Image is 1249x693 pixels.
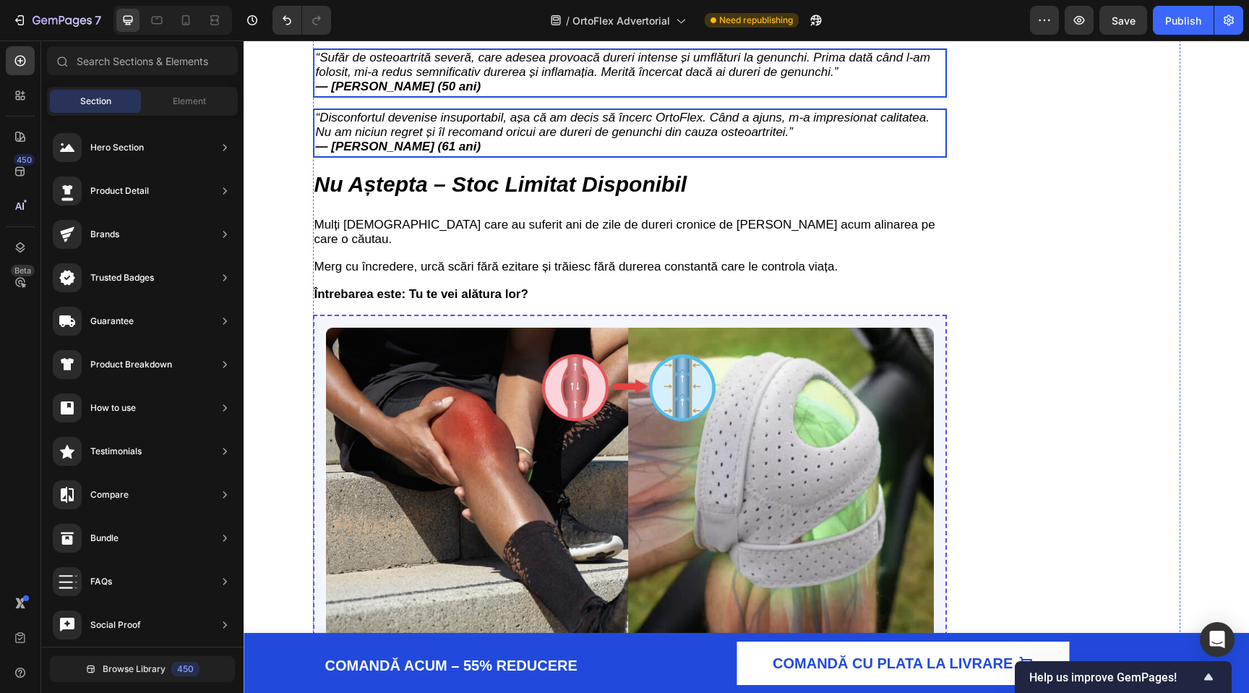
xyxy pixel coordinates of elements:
[1112,14,1136,27] span: Save
[1099,6,1147,35] button: Save
[493,601,825,645] button: COMANDĂ CU PLATA LA LIVRARE
[90,140,144,155] div: Hero Section
[719,14,793,27] span: Need republishing
[566,13,570,28] span: /
[72,70,686,98] i: “Disconfortul devenise insuportabil, așa că am decis să încerc OrtoFlex. Când a ajuns, m-a impres...
[90,531,119,545] div: Bundle
[72,39,238,53] strong: — [PERSON_NAME] (50 ani)
[90,314,134,328] div: Guarantee
[1153,6,1214,35] button: Publish
[572,13,670,28] span: OrtoFlex Advertorial
[90,444,142,459] div: Testimonials
[171,662,199,676] div: 450
[1029,671,1200,684] span: Help us improve GemPages!
[72,10,687,38] i: “Sufăr de osteoartrită severă, care adesea provoacă dureri intense și umflături la genunchi. Prim...
[90,618,141,632] div: Social Proof
[71,132,444,156] strong: Nu Aștepta – Stoc Limitat Disponibil
[173,95,206,108] span: Element
[71,219,595,233] span: Merg cu încredere, urcă scări fără ezitare și trăiesc fără durerea constantă care le controla viața.
[95,12,101,29] p: 7
[90,184,149,198] div: Product Detail
[71,247,285,260] strong: Întrebarea este: Tu te vei alătura lor?
[90,357,172,372] div: Product Breakdown
[80,95,111,108] span: Section
[1200,622,1235,657] div: Open Intercom Messenger
[90,271,154,285] div: Trusted Badges
[244,41,1249,693] iframe: To enrich screen reader interactions, please activate Accessibility in Grammarly extension settings
[71,177,692,205] span: Mulți [DEMOGRAPHIC_DATA] care au suferit ani de zile de dureri cronice de [PERSON_NAME] acum alin...
[14,154,35,166] div: 450
[72,99,238,113] strong: — [PERSON_NAME] (61 ani)
[90,227,119,242] div: Brands
[90,401,136,415] div: How to use
[6,6,108,35] button: 7
[90,488,129,502] div: Compare
[47,46,238,75] input: Search Sections & Elements
[529,610,769,636] div: COMANDĂ CU PLATA LA LIVRARE
[11,265,35,276] div: Beta
[103,663,166,676] span: Browse Library
[50,656,235,682] button: Browse Library450
[90,574,112,589] div: FAQs
[1029,668,1217,686] button: Show survey - Help us improve GemPages!
[82,287,691,607] img: gempages_584585362572051210-eb8e7463-933f-4141-992b-205d5718eaaa.png
[1165,13,1201,28] div: Publish
[272,6,331,35] div: Undo/Redo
